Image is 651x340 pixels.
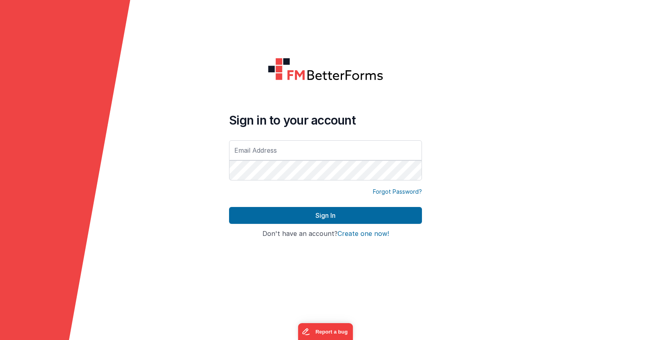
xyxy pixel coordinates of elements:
button: Sign In [229,207,422,224]
h4: Don't have an account? [229,230,422,238]
button: Create one now! [338,230,389,238]
a: Forgot Password? [373,188,422,196]
iframe: Marker.io feedback button [298,323,353,340]
input: Email Address [229,140,422,160]
h4: Sign in to your account [229,113,422,127]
